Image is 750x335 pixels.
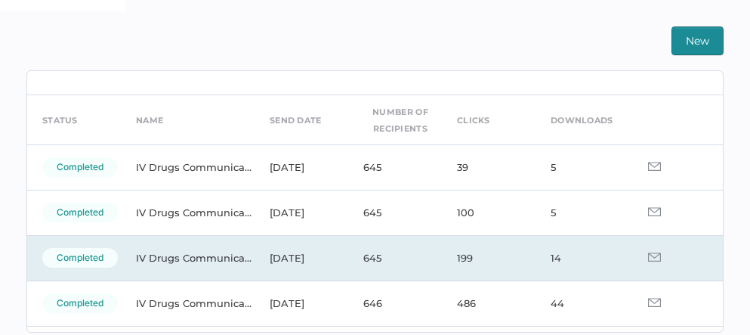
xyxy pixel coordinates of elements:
td: 39 [442,144,535,190]
td: 100 [442,190,535,235]
div: completed [42,248,118,268]
td: [DATE] [255,144,348,190]
span: New [686,27,709,54]
td: 646 [348,281,442,326]
td: 645 [348,190,442,235]
td: 645 [348,144,442,190]
div: status [42,112,78,129]
img: email-icon-grey.d9de4670.svg [648,298,661,307]
td: [DATE] [255,235,348,281]
td: 44 [535,281,629,326]
td: IV Drugs Communications [121,235,255,281]
div: completed [42,293,118,313]
button: New [671,26,724,55]
td: [DATE] [255,190,348,235]
td: IV Drugs Communications [121,144,255,190]
div: completed [42,157,118,177]
img: email-icon-grey.d9de4670.svg [648,207,661,216]
td: 5 [535,144,629,190]
div: name [136,112,163,129]
div: downloads [551,112,613,129]
img: email-icon-grey.d9de4670.svg [648,253,661,262]
td: [DATE] [255,281,348,326]
img: email-icon-grey.d9de4670.svg [648,162,661,171]
td: 645 [348,235,442,281]
td: IV Drugs Communications [121,190,255,235]
div: completed [42,203,118,222]
div: number of recipients [363,104,437,137]
td: 199 [442,235,535,281]
div: send date [270,112,322,129]
td: 486 [442,281,535,326]
div: clicks [457,112,490,129]
td: 14 [535,235,629,281]
td: 5 [535,190,629,235]
td: IV Drugs Communications [121,281,255,326]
